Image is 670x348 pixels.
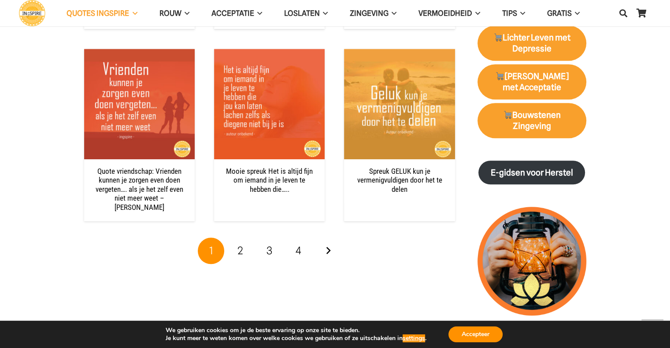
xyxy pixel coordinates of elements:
[547,9,572,18] span: GRATIS
[478,161,585,185] a: E-gidsen voor Herstel
[478,64,586,99] a: 🛒[PERSON_NAME] met Acceptatie
[296,244,301,257] span: 4
[67,9,129,18] span: QUOTES INGSPIRE
[56,2,148,25] a: QUOTES INGSPIREQUOTES INGSPIRE Menu
[166,326,426,334] p: We gebruiken cookies om je de beste ervaring op onze site te bieden.
[320,2,328,24] span: Loslaten Menu
[407,2,491,25] a: VERMOEIDHEIDVERMOEIDHEID Menu
[418,9,472,18] span: VERMOEIDHEID
[572,2,580,24] span: GRATIS Menu
[641,319,663,341] a: Terug naar top
[448,326,503,342] button: Accepteer
[503,110,512,119] img: 🛒
[502,9,517,18] span: TIPS
[181,2,189,24] span: ROUW Menu
[503,110,561,131] strong: Bouwstenen Zingeving
[254,2,262,24] span: Acceptatie Menu
[614,2,632,24] a: Zoeken
[96,167,183,212] a: Quote vriendschap: Vrienden kunnen je zorgen even doen vergeten…. als je het zelf even niet meer ...
[403,334,425,342] button: settings
[496,72,504,80] img: 🛒
[237,244,243,257] span: 2
[159,9,181,18] span: ROUW
[491,2,536,25] a: TIPSTIPS Menu
[491,168,573,178] strong: E-gidsen voor Herstel
[209,244,213,257] span: 1
[472,2,480,24] span: VERMOEIDHEID Menu
[493,33,570,54] strong: Lichter Leven met Depressie
[200,2,273,25] a: AcceptatieAcceptatie Menu
[284,9,320,18] span: Loslaten
[517,2,525,24] span: TIPS Menu
[494,33,502,41] img: 🛒
[198,238,224,264] span: Pagina 1
[285,238,312,264] a: Pagina 4
[478,207,586,315] img: lichtpuntjes voor in donkere tijden
[478,103,586,138] a: 🛒Bouwstenen Zingeving
[84,50,195,59] a: Quote vriendschap: Vrienden kunnen je zorgen even doen vergeten…. als je het zelf even niet meer ...
[129,2,137,24] span: QUOTES INGSPIRE Menu
[357,167,442,194] a: Spreuk GELUK kun je vermenigvuldigen door het te delen
[495,71,569,92] strong: [PERSON_NAME] met Acceptatie
[211,9,254,18] span: Acceptatie
[536,2,591,25] a: GRATISGRATIS Menu
[389,2,396,24] span: Zingeving Menu
[256,238,283,264] a: Pagina 3
[267,244,272,257] span: 3
[344,50,455,59] a: Spreuk GELUK kun je vermenigvuldigen door het te delen
[166,334,426,342] p: Je kunt meer te weten komen over welke cookies we gebruiken of ze uitschakelen in .
[227,238,254,264] a: Pagina 2
[148,2,200,25] a: ROUWROUW Menu
[214,49,325,159] img: Het is altijd fijn om iemand in je leven te hebben die.....Het is altijd fijn om iemand in je lev...
[478,26,586,61] a: 🛒Lichter Leven met Depressie
[339,2,407,25] a: ZingevingZingeving Menu
[273,2,339,25] a: LoslatenLoslaten Menu
[84,49,195,159] img: Spreuk over vriendschap: Vrienden kunnen je zorgen even doen vergeten.... als je het zelf even ni...
[344,49,455,159] img: Spreuk: GELUK kun je vermenigvuldigen door het te delen
[350,9,389,18] span: Zingeving
[226,167,313,194] a: Mooie spreuk Het is altijd fijn om iemand in je leven te hebben die…..
[214,50,325,59] a: Mooie spreuk Het is altijd fijn om iemand in je leven te hebben die…..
